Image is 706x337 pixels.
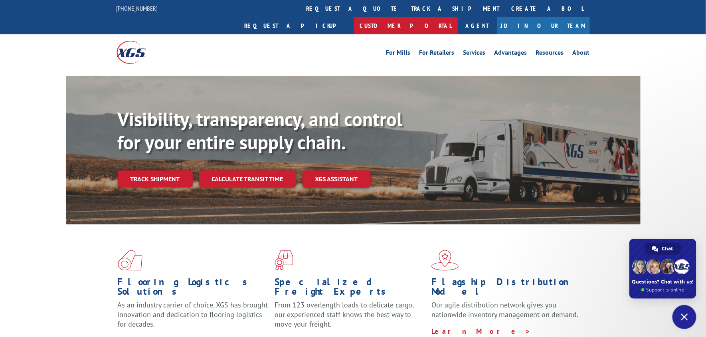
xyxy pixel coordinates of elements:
[118,107,403,155] b: Visibility, transparency, and control for your entire supply chain.
[497,17,590,34] a: Join Our Team
[386,50,411,58] a: For Mills
[645,243,681,255] a: Chat
[275,250,293,271] img: xgs-icon-focused-on-flooring-red
[419,50,455,58] a: For Retailers
[431,327,531,336] a: Learn More >
[494,50,527,58] a: Advantages
[431,277,582,300] h1: Flagship Distribution Model
[536,50,564,58] a: Resources
[463,50,486,58] a: Services
[117,4,158,12] a: [PHONE_NUMBER]
[431,250,459,271] img: xgs-icon-flagship-distribution-model-red
[303,170,371,188] a: XGS ASSISTANT
[431,300,578,319] span: Our agile distribution network gives you nationwide inventory management on demand.
[118,250,142,271] img: xgs-icon-total-supply-chain-intelligence-red
[239,17,354,34] a: Request a pickup
[118,170,193,187] a: Track shipment
[354,17,458,34] a: Customer Portal
[662,243,673,255] span: Chat
[275,300,425,336] p: From 123 overlength loads to delicate cargo, our experienced staff knows the best way to move you...
[199,170,296,188] a: Calculate transit time
[275,277,425,300] h1: Specialized Freight Experts
[573,50,590,58] a: About
[458,17,497,34] a: Agent
[672,305,696,329] a: Close chat
[118,300,268,329] span: As an industry carrier of choice, XGS has brought innovation and dedication to flooring logistics...
[118,277,269,300] h1: Flooring Logistics Solutions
